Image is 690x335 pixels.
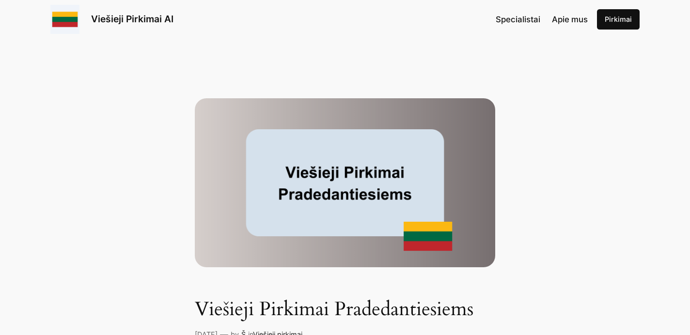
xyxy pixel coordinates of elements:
a: Pirkimai [597,9,640,30]
a: Specialistai [496,13,540,26]
span: Apie mus [552,15,588,24]
img: Viešieji pirkimai logo [50,5,79,34]
a: Apie mus [552,13,588,26]
span: Specialistai [496,15,540,24]
h1: Viešieji Pirkimai Pradedantiesiems [195,298,495,320]
a: Viešieji Pirkimai AI [91,13,173,25]
nav: Navigation [496,13,588,26]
